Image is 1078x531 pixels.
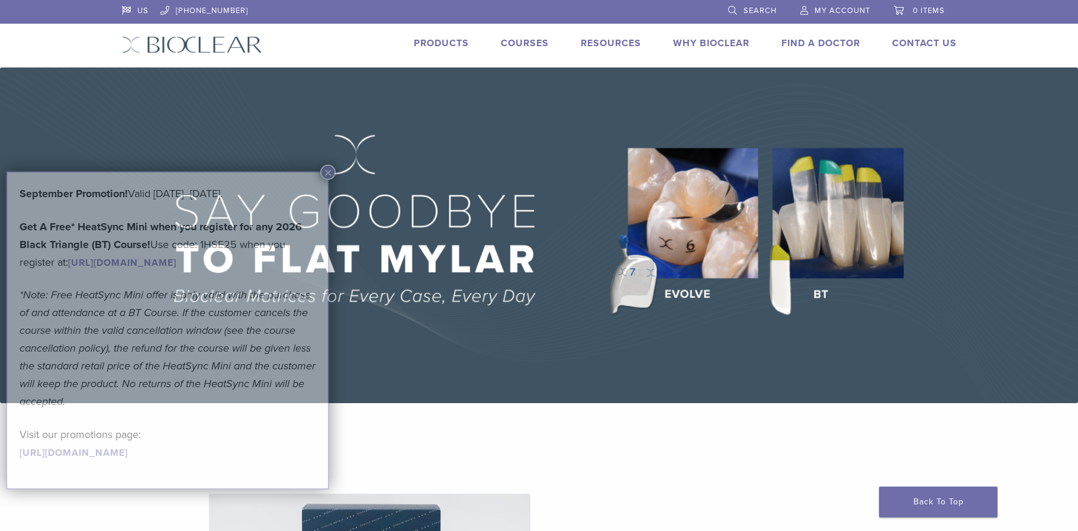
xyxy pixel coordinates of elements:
a: Courses [501,37,549,49]
a: [URL][DOMAIN_NAME] [68,257,176,269]
button: Close [320,165,336,180]
b: September Promotion! [20,187,128,200]
a: Contact Us [892,37,957,49]
a: Find A Doctor [781,37,860,49]
span: 0 items [913,6,945,15]
span: My Account [815,6,870,15]
a: Resources [581,37,641,49]
a: Back To Top [879,487,997,517]
p: Use code: 1HSE25 when you register at: [20,218,316,271]
span: Search [744,6,777,15]
a: [URL][DOMAIN_NAME] [20,447,128,459]
a: Why Bioclear [673,37,749,49]
p: Visit our promotions page: [20,426,316,461]
a: Products [414,37,469,49]
strong: Get A Free* HeatSync Mini when you register for any 2026 Black Triangle (BT) Course! [20,220,302,251]
p: Valid [DATE]–[DATE]. [20,185,316,202]
img: Bioclear [122,36,262,53]
em: *Note: Free HeatSync Mini offer is only valid with the purchase of and attendance at a BT Course.... [20,288,316,408]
